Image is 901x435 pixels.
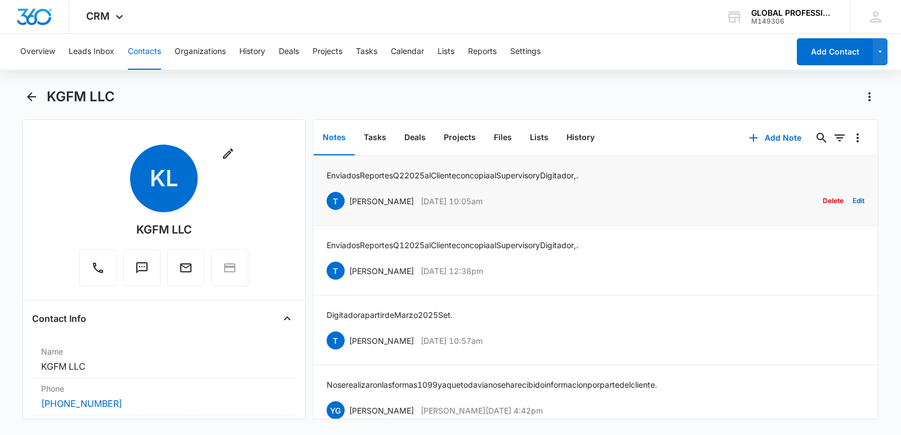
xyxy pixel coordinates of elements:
button: Overflow Menu [849,129,867,147]
p: [PERSON_NAME][DATE] 4:42pm [421,405,543,416]
a: Call [79,267,117,276]
button: Deals [279,34,299,70]
label: Name [41,346,287,357]
button: Lists [438,34,454,70]
button: Edit [853,190,864,212]
button: Reports [468,34,497,70]
h1: KGFM LLC [47,88,115,105]
p: [PERSON_NAME] [349,335,414,347]
a: [PHONE_NUMBER] [41,397,122,410]
button: History [557,120,604,155]
button: Delete [823,190,844,212]
h4: Contact Info [32,312,86,325]
dd: KGFM LLC [41,360,287,373]
a: Email [167,267,204,276]
button: Projects [435,120,485,155]
button: Back [23,88,40,106]
div: account name [751,8,833,17]
button: Notes [314,120,355,155]
button: Text [123,249,160,286]
p: [DATE] 12:38pm [421,265,483,277]
button: Settings [510,34,541,70]
div: account id [751,17,833,25]
button: Projects [313,34,342,70]
div: NameKGFM LLC [32,341,296,378]
p: Enviados Reportes Q1 2025 al Cliente con copia al Supervisor y Digitador,. [327,239,578,251]
span: YG [327,401,345,419]
div: Phone[PHONE_NUMBER] [32,378,296,415]
button: Email [167,249,204,286]
button: Lists [521,120,557,155]
span: T [327,331,345,349]
button: History [239,34,265,70]
button: Deals [395,120,435,155]
button: Organizations [175,34,226,70]
button: Close [278,310,296,328]
p: No se realizaron las formas 1099 ya que todavia no se ha recibido informacion por parte del cliente. [327,379,657,391]
button: Contacts [128,34,161,70]
span: KL [130,145,198,212]
span: T [327,192,345,210]
p: [DATE] 10:57am [421,335,483,347]
p: Digitador a partir de Marzo 2025 Set. [327,309,453,321]
div: KGFM LLC [136,221,192,238]
p: [DATE] 10:05am [421,195,483,207]
button: Tasks [356,34,377,70]
button: Tasks [355,120,395,155]
p: [PERSON_NAME] [349,265,414,277]
span: T [327,262,345,280]
button: Overview [20,34,55,70]
button: Add Contact [797,38,873,65]
button: Search... [813,129,831,147]
p: [PERSON_NAME] [349,195,414,207]
p: Enviados Reportes Q2 2025 al Cliente con copia al Supervisor y Digitador,. [327,169,578,181]
button: Leads Inbox [69,34,114,70]
a: Text [123,267,160,276]
button: Actions [860,88,878,106]
button: Filters [831,129,849,147]
span: CRM [86,10,110,22]
button: Calendar [391,34,424,70]
label: Phone [41,383,287,394]
button: Files [485,120,521,155]
p: [PERSON_NAME] [349,405,414,416]
button: Add Note [738,124,813,151]
button: Call [79,249,117,286]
